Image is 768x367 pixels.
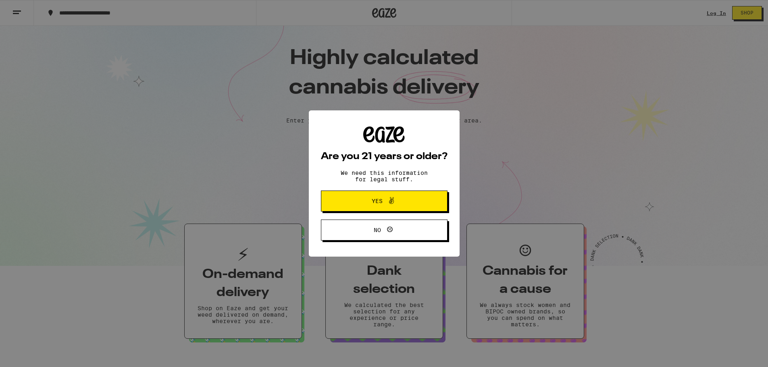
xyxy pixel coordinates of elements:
[321,220,447,241] button: No
[321,191,447,211] button: Yes
[372,198,383,204] span: Yes
[334,170,435,182] p: We need this information for legal stuff.
[321,152,447,162] h2: Are you 21 years or older?
[374,227,381,233] span: No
